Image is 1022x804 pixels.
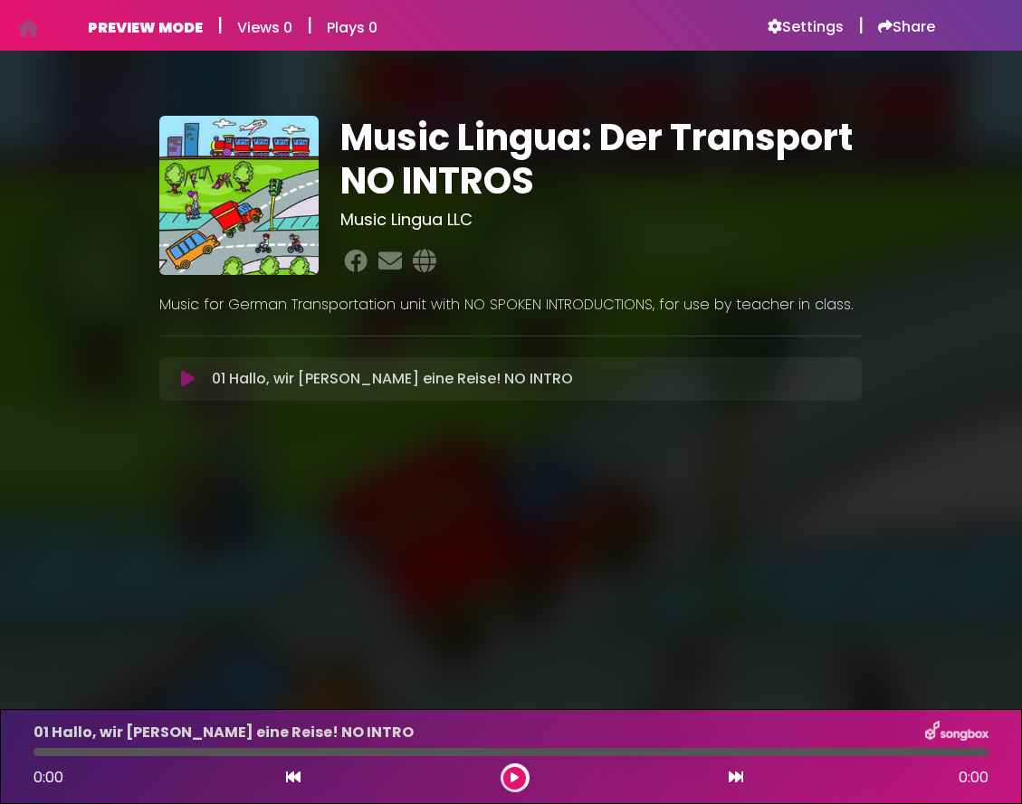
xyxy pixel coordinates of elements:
[159,116,319,275] img: J8uf6oovQvyzORrz8DkI
[237,19,292,36] h6: Views 0
[327,19,377,36] h6: Plays 0
[217,14,223,36] h5: |
[340,116,862,203] h1: Music Lingua: Der Transport NO INTROS
[307,14,312,36] h5: |
[340,210,862,230] h3: Music Lingua LLC
[159,294,862,316] p: Music for German Transportation unit with NO SPOKEN INTRODUCTIONS, for use by teacher in class.
[878,18,935,36] a: Share
[212,368,573,390] p: 01 Hallo, wir [PERSON_NAME] eine Reise! NO INTRO
[768,18,844,36] a: Settings
[858,14,864,36] h5: |
[88,19,203,36] h6: PREVIEW MODE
